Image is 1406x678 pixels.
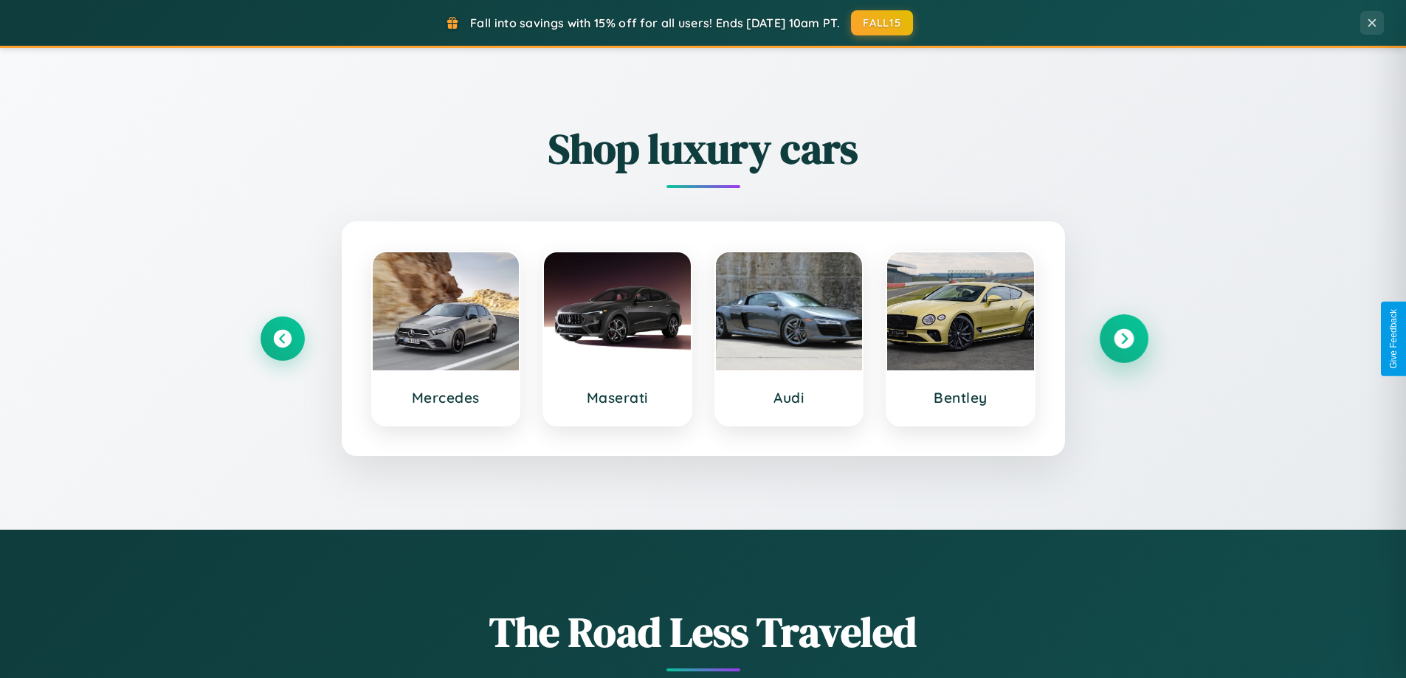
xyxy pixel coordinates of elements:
[851,10,913,35] button: FALL15
[261,120,1146,177] h2: Shop luxury cars
[731,389,848,407] h3: Audi
[261,603,1146,660] h1: The Road Less Traveled
[559,389,676,407] h3: Maserati
[1388,309,1399,369] div: Give Feedback
[387,389,505,407] h3: Mercedes
[902,389,1019,407] h3: Bentley
[470,15,840,30] span: Fall into savings with 15% off for all users! Ends [DATE] 10am PT.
